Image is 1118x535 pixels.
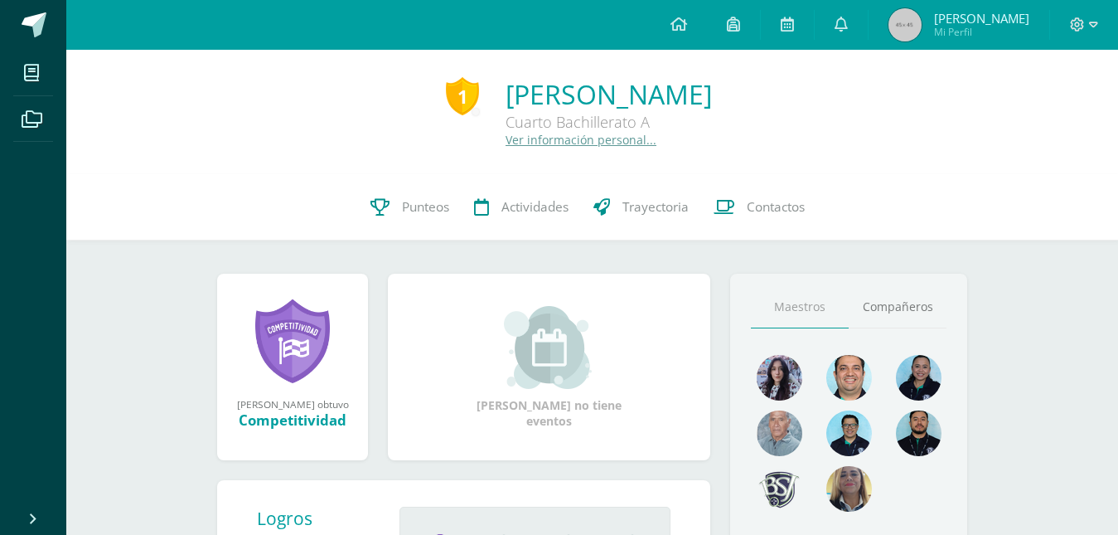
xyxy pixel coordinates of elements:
[234,397,351,411] div: [PERSON_NAME] obtuvo
[462,174,581,241] a: Actividades
[581,174,701,241] a: Trayectoria
[506,76,712,112] a: [PERSON_NAME]
[504,306,594,389] img: event_small.png
[826,411,872,456] img: d220431ed6a2715784848fdc026b3719.png
[934,25,1029,39] span: Mi Perfil
[751,286,849,328] a: Maestros
[934,10,1029,27] span: [PERSON_NAME]
[896,411,941,456] img: 2207c9b573316a41e74c87832a091651.png
[501,198,569,216] span: Actividades
[747,198,805,216] span: Contactos
[446,77,479,115] div: 1
[896,355,941,401] img: 4fefb2d4df6ade25d47ae1f03d061a50.png
[888,8,922,41] img: 45x45
[506,132,656,148] a: Ver información personal...
[826,355,872,401] img: 677c00e80b79b0324b531866cf3fa47b.png
[757,466,802,512] img: d483e71d4e13296e0ce68ead86aec0b8.png
[622,198,689,216] span: Trayectoria
[234,411,351,430] div: Competitividad
[467,306,632,429] div: [PERSON_NAME] no tiene eventos
[849,286,946,328] a: Compañeros
[506,112,712,132] div: Cuarto Bachillerato A
[257,507,386,530] div: Logros
[826,466,872,512] img: aa9857ee84d8eb936f6c1e33e7ea3df6.png
[701,174,817,241] a: Contactos
[757,411,802,456] img: 55ac31a88a72e045f87d4a648e08ca4b.png
[757,355,802,401] img: 31702bfb268df95f55e840c80866a926.png
[402,198,449,216] span: Punteos
[358,174,462,241] a: Punteos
